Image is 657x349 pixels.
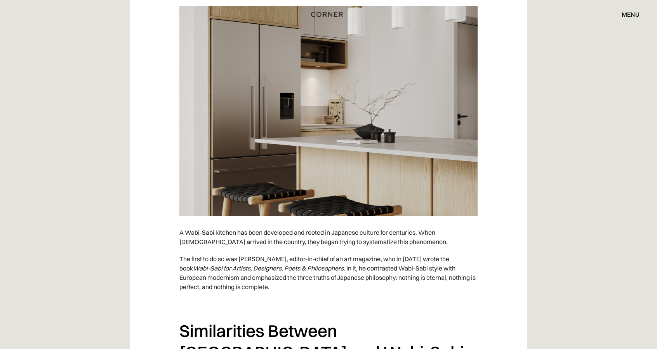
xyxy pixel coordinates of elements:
p: The first to do so was [PERSON_NAME], editor-in-chief of an art magazine, who in [DATE] wrote the... [179,250,478,295]
p: A Wabi-Sabi kitchen has been developed and rooted in Japanese culture for centuries. When [DEMOGR... [179,224,478,250]
em: Wabi-Sabi for Artists, Designers, Poets & Philosophers [193,264,344,272]
div: menu [622,11,640,17]
p: ‍ [179,295,478,312]
img: Wabi-sabi kitchen with light wood cabinets, a built-in refrigerator, open cabinet shelving, and s... [179,6,478,216]
a: home [302,9,355,19]
div: menu [614,8,640,21]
